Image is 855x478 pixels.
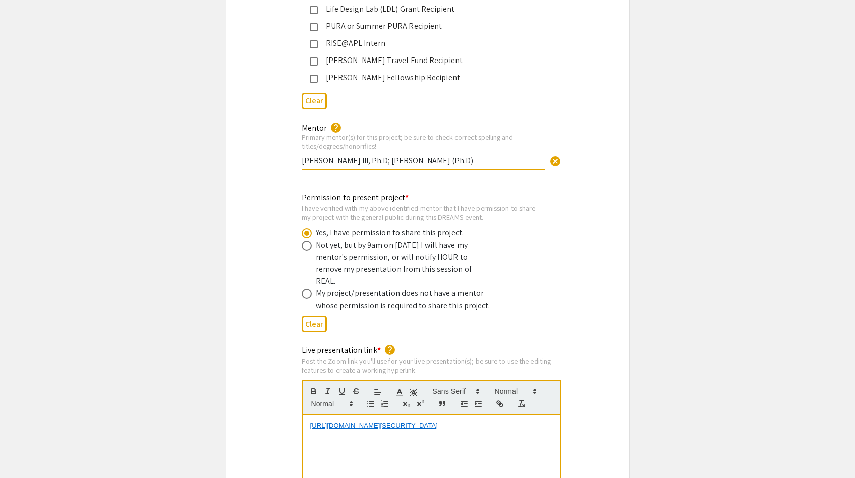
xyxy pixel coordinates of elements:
[8,433,43,470] iframe: Chat
[545,150,565,170] button: Clear
[316,239,492,287] div: Not yet, but by 9am on [DATE] I will have my mentor's permission, or will notify HOUR to remove m...
[318,72,530,84] div: [PERSON_NAME] Fellowship Recipient
[318,37,530,49] div: RISE@APL Intern
[318,54,530,67] div: [PERSON_NAME] Travel Fund Recipient
[316,227,464,239] div: Yes, I have permission to share this project.
[318,3,530,15] div: Life Design Lab (LDL) Grant Recipient
[330,122,342,134] mat-icon: help
[310,422,438,429] a: [URL][DOMAIN_NAME][SECURITY_DATA]
[302,93,327,109] button: Clear
[549,155,561,167] span: cancel
[302,356,561,374] div: Post the Zoom link you'll use for your live presentation(s); be sure to use the editing features ...
[318,20,530,32] div: PURA or Summer PURA Recipient
[302,204,538,221] div: I have verified with my above identified mentor that I have permission to share my project with t...
[384,344,396,356] mat-icon: help
[302,316,327,332] button: Clear
[302,345,381,355] mat-label: Live presentation link
[302,123,327,133] mat-label: Mentor
[316,287,492,312] div: My project/presentation does not have a mentor whose permission is required to share this project.
[302,192,409,203] mat-label: Permission to present project
[302,155,545,166] input: Type Here
[302,133,545,150] div: Primary mentor(s) for this project; be sure to check correct spelling and titles/degrees/honorifics!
